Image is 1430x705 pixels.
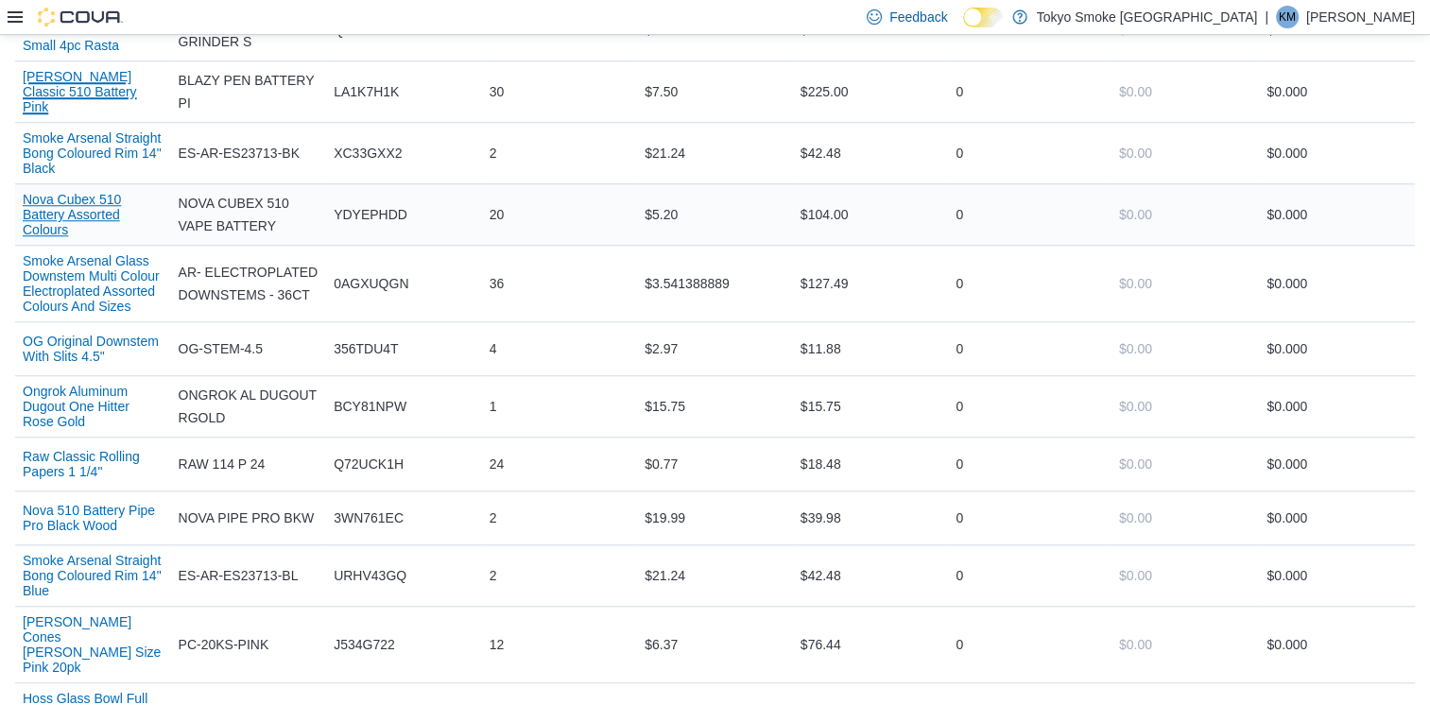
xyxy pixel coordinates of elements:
span: $0.00 [1119,274,1152,293]
button: $0.00 [1111,134,1160,172]
button: Smoke Arsenal Glass Downstem Multi Colour Electroplated Assorted Colours And Sizes [23,253,164,314]
button: $0.00 [1111,265,1160,302]
div: 0 [948,265,1104,302]
div: $39.98 [793,499,949,537]
button: Raw Classic Rolling Papers 1 1/4" [23,449,164,479]
span: OG-STEM-4.5 [179,337,263,360]
div: $11.88 [793,330,949,368]
span: $0.00 [1119,397,1152,416]
div: Kory McNabb [1276,6,1299,28]
span: XC33GXX2 [334,142,402,164]
button: [PERSON_NAME] Cones [PERSON_NAME] Size Pink 20pk [23,614,164,675]
button: $0.00 [1111,445,1160,483]
div: $76.44 [793,626,949,663]
span: ES-AR-ES23713-BL [179,564,299,587]
span: 356TDU4T [334,337,398,360]
div: $18.48 [793,445,949,483]
div: $0.77 [637,445,793,483]
div: 0 [948,330,1104,368]
div: 4 [482,330,638,368]
div: $0.00 0 [1266,272,1407,295]
div: 2 [482,557,638,594]
span: $0.00 [1119,82,1152,101]
div: $15.75 [793,387,949,425]
div: $15.75 [637,387,793,425]
span: BCY81NPW [334,395,406,418]
img: Cova [38,8,123,26]
span: PC-20KS-PINK [179,633,269,656]
div: 30 [482,73,638,111]
span: YDYEPHDD [334,203,407,226]
div: 0 [948,445,1104,483]
div: $21.24 [637,557,793,594]
div: 24 [482,445,638,483]
div: 0 [948,499,1104,537]
div: $6.37 [637,626,793,663]
span: Feedback [889,8,947,26]
input: Dark Mode [963,8,1003,27]
div: $7.50 [637,73,793,111]
div: $0.00 0 [1266,203,1407,226]
p: [PERSON_NAME] [1306,6,1415,28]
div: $0.00 0 [1266,395,1407,418]
span: $0.00 [1119,635,1152,654]
div: $0.00 0 [1266,142,1407,164]
div: 1 [482,387,638,425]
div: 2 [482,499,638,537]
button: [PERSON_NAME] Classic 510 Battery Pink [23,69,164,114]
div: 0 [948,73,1104,111]
div: $0.00 0 [1266,337,1407,360]
p: | [1265,6,1268,28]
span: $0.00 [1119,144,1152,163]
button: Nova Cubex 510 Battery Assorted Colours [23,192,164,237]
span: $0.00 [1119,566,1152,585]
div: 36 [482,265,638,302]
span: AR- ELECTROPLATED DOWNSTEMS - 36CT [179,261,319,306]
span: NOVA CUBEX 510 VAPE BATTERY [179,192,319,237]
div: $0.00 0 [1266,564,1407,587]
div: $5.20 [637,196,793,233]
button: $0.00 [1111,330,1160,368]
button: Smoke Arsenal Straight Bong Coloured Rim 14" Blue [23,553,164,598]
button: $0.00 [1111,73,1160,111]
span: URHV43GQ [334,564,406,587]
span: BLAZY PEN BATTERY PI [179,69,319,114]
span: LA1K7H1K [334,80,399,103]
span: 3WN761EC [334,507,404,529]
div: $42.48 [793,134,949,172]
div: 20 [482,196,638,233]
span: NOVA PIPE PRO BKW [179,507,315,529]
span: J534G722 [334,633,395,656]
button: Nova 510 Battery Pipe Pro Black Wood [23,503,164,533]
div: 0 [948,387,1104,425]
span: $0.00 [1119,508,1152,527]
div: $21.24 [637,134,793,172]
span: $0.00 [1119,205,1152,224]
button: $0.00 [1111,557,1160,594]
div: $104.00 [793,196,949,233]
button: OG Original Downstem With Slits 4.5" [23,334,164,364]
button: Ongrok Aluminum Dugout One Hitter Rose Gold [23,384,164,429]
div: 0 [948,626,1104,663]
div: 0 [948,557,1104,594]
button: $0.00 [1111,196,1160,233]
div: $19.99 [637,499,793,537]
div: 12 [482,626,638,663]
div: $127.49 [793,265,949,302]
span: RAW 114 P 24 [179,453,266,475]
div: $0.00 0 [1266,507,1407,529]
span: Dark Mode [963,27,964,28]
span: ES-AR-ES23713-BK [179,142,300,164]
div: $42.48 [793,557,949,594]
div: $225.00 [793,73,949,111]
span: ONGROK AL DUGOUT RGOLD [179,384,319,429]
div: $0.00 0 [1266,633,1407,656]
div: 0 [948,196,1104,233]
span: $0.00 [1119,455,1152,473]
span: KM [1279,6,1296,28]
button: Smoke Arsenal Straight Bong Coloured Rim 14" Black [23,130,164,176]
div: $3.541388889 [637,265,793,302]
span: Q72UCK1H [334,453,404,475]
div: 2 [482,134,638,172]
p: Tokyo Smoke [GEOGRAPHIC_DATA] [1037,6,1258,28]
